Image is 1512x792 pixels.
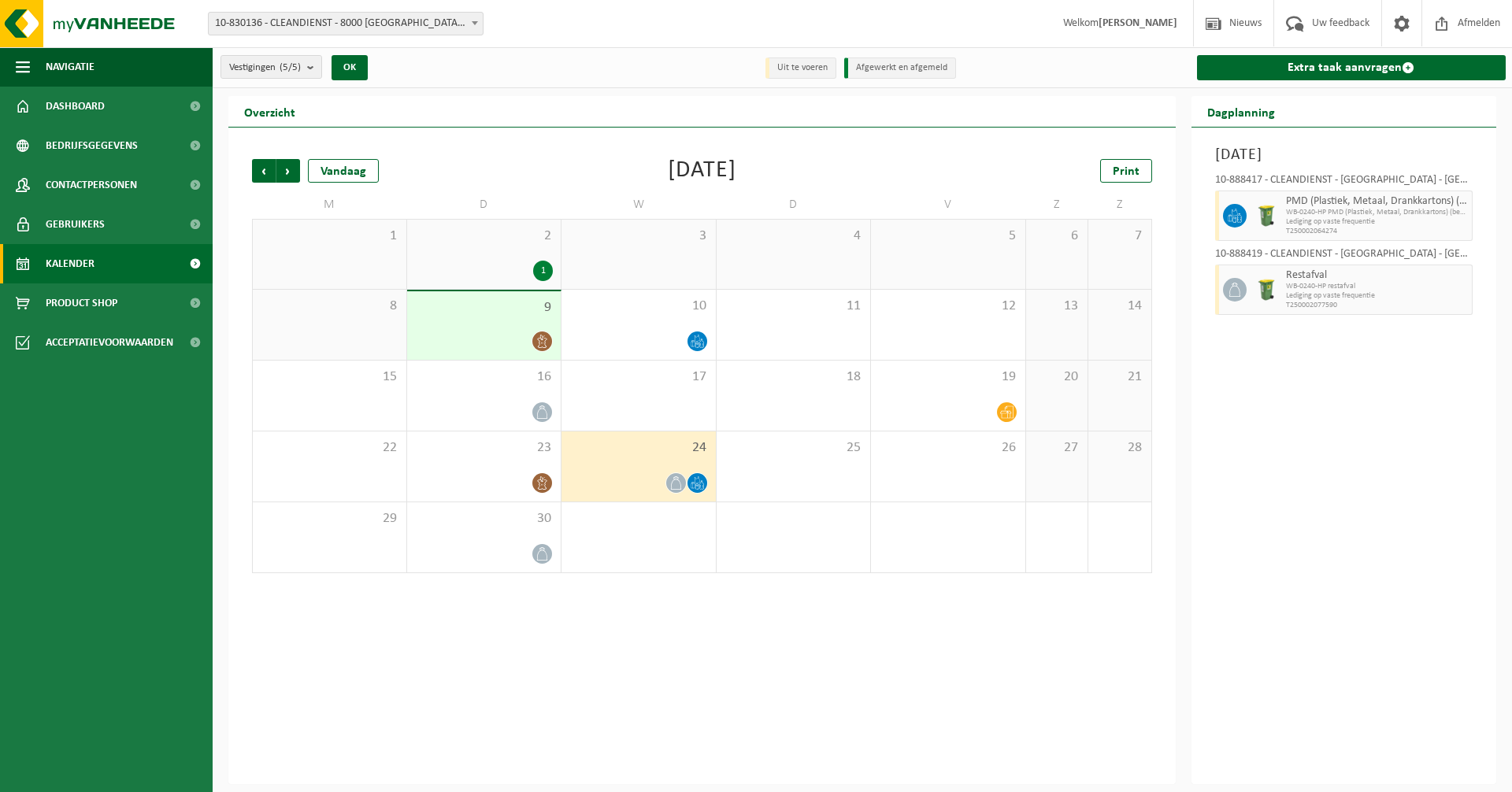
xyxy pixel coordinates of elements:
span: 4 [724,228,863,245]
span: 19 [879,368,1017,386]
td: Z [1026,191,1089,219]
span: 14 [1096,298,1143,315]
span: 12 [879,298,1017,315]
span: WB-0240-HP restafval [1286,282,1469,291]
span: 8 [261,298,398,315]
td: D [717,191,872,219]
span: 24 [569,439,708,457]
h2: Overzicht [228,96,311,127]
span: Kalender [46,244,94,283]
span: 26 [879,439,1017,457]
span: Volgende [276,159,300,183]
span: 11 [724,298,863,315]
a: Print [1100,159,1152,183]
span: 27 [1034,439,1080,457]
span: 30 [415,510,554,527]
span: 29 [261,510,398,527]
span: 7 [1096,228,1143,245]
td: W [561,191,717,219]
span: 9 [415,299,554,316]
td: D [407,191,562,219]
span: Acceptatievoorwaarden [46,323,173,362]
img: WB-0240-HPE-GN-50 [1254,204,1278,228]
span: 20 [1034,368,1080,386]
span: 6 [1034,228,1080,245]
td: V [871,191,1026,219]
div: 10-888419 - CLEANDIENST - [GEOGRAPHIC_DATA] - [GEOGRAPHIC_DATA] [1215,249,1473,265]
span: 13 [1034,298,1080,315]
span: 10 [569,298,708,315]
span: 22 [261,439,398,457]
button: Vestigingen(5/5) [220,55,322,79]
span: Print [1113,165,1140,178]
span: 10-830136 - CLEANDIENST - 8000 BRUGGE, PATHOEKEWEG 48 [209,13,483,35]
span: 1 [261,228,398,245]
span: 21 [1096,368,1143,386]
div: Vandaag [308,159,379,183]
a: Extra taak aanvragen [1197,55,1506,80]
span: 5 [879,228,1017,245]
span: 23 [415,439,554,457]
span: 17 [569,368,708,386]
span: 28 [1096,439,1143,457]
div: 10-888417 - CLEANDIENST - [GEOGRAPHIC_DATA] - [GEOGRAPHIC_DATA] [1215,175,1473,191]
span: T250002064274 [1286,227,1469,236]
span: PMD (Plastiek, Metaal, Drankkartons) (bedrijven) [1286,195,1469,208]
span: Product Shop [46,283,117,323]
span: 18 [724,368,863,386]
span: Vorige [252,159,276,183]
h3: [DATE] [1215,143,1473,167]
count: (5/5) [280,62,301,72]
span: 2 [415,228,554,245]
span: 10-830136 - CLEANDIENST - 8000 BRUGGE, PATHOEKEWEG 48 [208,12,484,35]
h2: Dagplanning [1191,96,1291,127]
span: 16 [415,368,554,386]
img: WB-0240-HPE-GN-50 [1254,278,1278,302]
span: Lediging op vaste frequentie [1286,217,1469,227]
span: Bedrijfsgegevens [46,126,138,165]
li: Afgewerkt en afgemeld [844,57,956,79]
span: Vestigingen [229,56,301,80]
div: 1 [533,261,553,281]
button: OK [332,55,368,80]
span: Contactpersonen [46,165,137,205]
span: Gebruikers [46,205,105,244]
span: 15 [261,368,398,386]
span: 25 [724,439,863,457]
span: Lediging op vaste frequentie [1286,291,1469,301]
td: M [252,191,407,219]
li: Uit te voeren [765,57,836,79]
span: T250002077590 [1286,301,1469,310]
span: Dashboard [46,87,105,126]
span: Restafval [1286,269,1469,282]
div: [DATE] [668,159,736,183]
span: Navigatie [46,47,94,87]
strong: [PERSON_NAME] [1099,17,1177,29]
span: WB-0240-HP PMD (Plastiek, Metaal, Drankkartons) (bedrijven) [1286,208,1469,217]
td: Z [1088,191,1151,219]
span: 3 [569,228,708,245]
